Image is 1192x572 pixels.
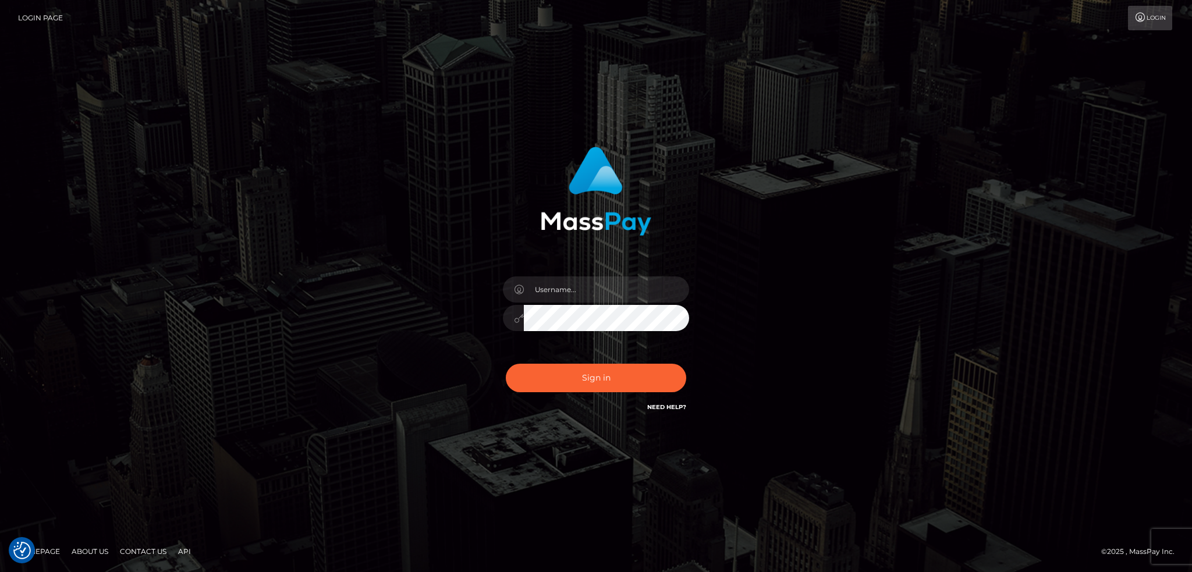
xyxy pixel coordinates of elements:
[647,403,686,411] a: Need Help?
[13,542,31,559] button: Consent Preferences
[115,542,171,560] a: Contact Us
[67,542,113,560] a: About Us
[13,542,31,559] img: Revisit consent button
[13,542,65,560] a: Homepage
[173,542,196,560] a: API
[18,6,63,30] a: Login Page
[524,276,689,303] input: Username...
[1101,545,1183,558] div: © 2025 , MassPay Inc.
[506,364,686,392] button: Sign in
[541,147,651,236] img: MassPay Login
[1128,6,1172,30] a: Login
